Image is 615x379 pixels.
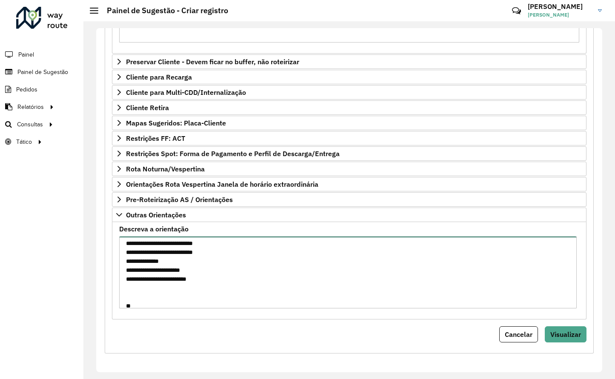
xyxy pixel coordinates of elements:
span: Restrições FF: ACT [126,135,185,142]
a: Preservar Cliente - Devem ficar no buffer, não roteirizar [112,54,586,69]
a: Outras Orientações [112,208,586,222]
span: Pedidos [16,85,37,94]
span: Restrições Spot: Forma de Pagamento e Perfil de Descarga/Entrega [126,150,340,157]
button: Visualizar [545,326,586,342]
span: Relatórios [17,103,44,111]
span: [PERSON_NAME] [528,11,592,19]
a: Cliente Retira [112,100,586,115]
span: Orientações Rota Vespertina Janela de horário extraordinária [126,181,318,188]
span: Pre-Roteirização AS / Orientações [126,196,233,203]
button: Cancelar [499,326,538,342]
a: Orientações Rota Vespertina Janela de horário extraordinária [112,177,586,191]
span: Painel de Sugestão [17,68,68,77]
a: Rota Noturna/Vespertina [112,162,586,176]
a: Cliente para Recarga [112,70,586,84]
span: Preservar Cliente - Devem ficar no buffer, não roteirizar [126,58,299,65]
a: Cliente para Multi-CDD/Internalização [112,85,586,100]
span: Visualizar [550,330,581,339]
h2: Painel de Sugestão - Criar registro [98,6,228,15]
span: Outras Orientações [126,211,186,218]
span: Mapas Sugeridos: Placa-Cliente [126,120,226,126]
span: Cliente para Multi-CDD/Internalização [126,89,246,96]
div: Outras Orientações [112,222,586,319]
h3: [PERSON_NAME] [528,3,592,11]
a: Mapas Sugeridos: Placa-Cliente [112,116,586,130]
a: Restrições FF: ACT [112,131,586,145]
a: Contato Rápido [507,2,526,20]
a: Pre-Roteirização AS / Orientações [112,192,586,207]
span: Cancelar [505,330,532,339]
span: Painel [18,50,34,59]
span: Tático [16,137,32,146]
span: Cliente para Recarga [126,74,192,80]
span: Cliente Retira [126,104,169,111]
label: Descreva a orientação [119,224,189,234]
span: Rota Noturna/Vespertina [126,165,205,172]
span: Consultas [17,120,43,129]
a: Restrições Spot: Forma de Pagamento e Perfil de Descarga/Entrega [112,146,586,161]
